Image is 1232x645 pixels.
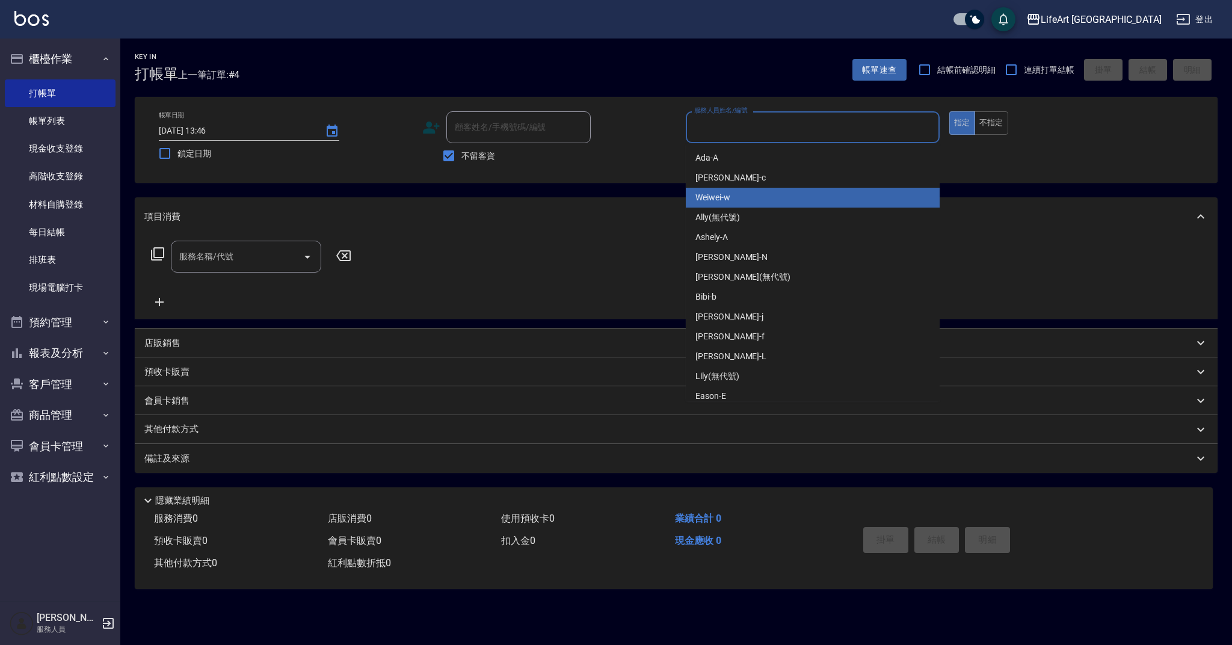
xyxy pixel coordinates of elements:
[144,211,180,223] p: 項目消費
[1041,12,1162,27] div: LifeArt [GEOGRAPHIC_DATA]
[695,291,716,303] span: Bibi -b
[178,67,240,82] span: 上一筆訂單:#4
[695,231,728,244] span: Ashely -A
[144,337,180,350] p: 店販銷售
[5,369,115,400] button: 客戶管理
[144,452,189,465] p: 備註及來源
[461,150,495,162] span: 不留客資
[5,162,115,190] a: 高階收支登錄
[5,338,115,369] button: 報表及分析
[135,329,1218,357] div: 店販銷售
[135,444,1218,473] div: 備註及來源
[159,111,184,120] label: 帳單日期
[298,247,317,267] button: Open
[695,390,726,403] span: Eason -E
[154,535,208,546] span: 預收卡販賣 0
[695,191,730,204] span: Weiwei -w
[5,461,115,493] button: 紅利點數設定
[695,271,790,283] span: [PERSON_NAME] (無代號)
[695,310,763,323] span: [PERSON_NAME] -j
[5,191,115,218] a: 材料自購登錄
[177,147,211,160] span: 鎖定日期
[5,43,115,75] button: 櫃檯作業
[695,211,740,224] span: Ally (無代號)
[694,106,747,115] label: 服務人員姓名/編號
[135,66,178,82] h3: 打帳單
[695,370,739,383] span: Lily (無代號)
[10,611,34,635] img: Person
[5,79,115,107] a: 打帳單
[5,274,115,301] a: 現場電腦打卡
[159,121,313,141] input: YYYY/MM/DD hh:mm
[1024,64,1074,76] span: 連續打單結帳
[1171,8,1218,31] button: 登出
[5,107,115,135] a: 帳單列表
[154,513,198,524] span: 服務消費 0
[675,535,721,546] span: 現金應收 0
[135,357,1218,386] div: 預收卡販賣
[675,513,721,524] span: 業績合計 0
[5,135,115,162] a: 現金收支登錄
[852,59,907,81] button: 帳單速查
[695,152,718,164] span: Ada -A
[135,386,1218,415] div: 會員卡銷售
[37,624,98,635] p: 服務人員
[5,246,115,274] a: 排班表
[949,111,975,135] button: 指定
[144,395,189,407] p: 會員卡銷售
[318,117,346,146] button: Choose date, selected date is 2025-08-14
[14,11,49,26] img: Logo
[144,423,205,436] p: 其他付款方式
[144,366,189,378] p: 預收卡販賣
[328,535,381,546] span: 會員卡販賣 0
[5,400,115,431] button: 商品管理
[695,330,765,343] span: [PERSON_NAME] -f
[695,171,766,184] span: [PERSON_NAME] -c
[154,557,217,569] span: 其他付款方式 0
[937,64,996,76] span: 結帳前確認明細
[5,431,115,462] button: 會員卡管理
[975,111,1008,135] button: 不指定
[695,251,768,264] span: [PERSON_NAME] -N
[501,535,535,546] span: 扣入金 0
[991,7,1015,31] button: save
[328,557,391,569] span: 紅利點數折抵 0
[1021,7,1166,32] button: LifeArt [GEOGRAPHIC_DATA]
[135,53,178,61] h2: Key In
[155,495,209,507] p: 隱藏業績明細
[695,350,766,363] span: [PERSON_NAME] -L
[135,415,1218,444] div: 其他付款方式
[328,513,372,524] span: 店販消費 0
[5,218,115,246] a: 每日結帳
[501,513,555,524] span: 使用預收卡 0
[5,307,115,338] button: 預約管理
[37,612,98,624] h5: [PERSON_NAME]
[135,197,1218,236] div: 項目消費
